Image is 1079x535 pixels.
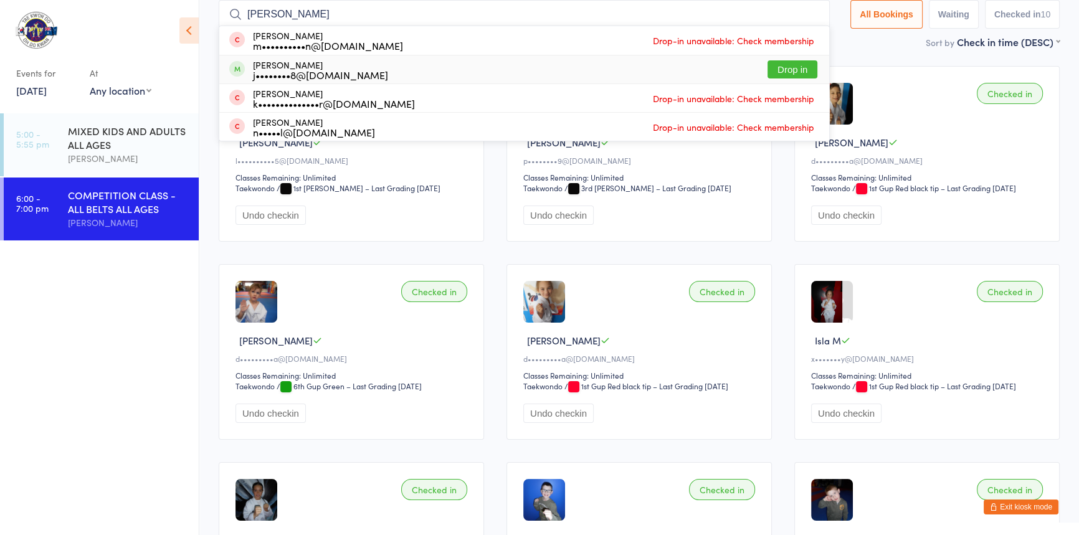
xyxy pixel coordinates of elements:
span: / 1st [PERSON_NAME] – Last Grading [DATE] [277,182,440,193]
time: 6:00 - 7:00 pm [16,193,49,213]
button: Undo checkin [235,404,306,423]
button: Undo checkin [811,404,882,423]
img: image1644396945.png [235,281,277,323]
div: d•••••••••a@[DOMAIN_NAME] [235,353,471,364]
span: / 1st Gup Red black tip – Last Grading [DATE] [564,381,728,391]
div: n•••••l@[DOMAIN_NAME] [253,127,375,137]
span: / 3rd [PERSON_NAME] – Last Grading [DATE] [564,182,731,193]
button: Undo checkin [523,206,594,225]
div: Classes Remaining: Unlimited [235,172,471,182]
img: image1622259551.png [811,83,853,125]
button: Drop in [768,60,817,78]
img: Taekwondo Oh Do Kwan Port Kennedy [12,9,59,50]
span: [PERSON_NAME] [239,334,313,347]
div: Taekwondo [811,182,850,193]
div: [PERSON_NAME] [253,31,403,50]
div: Taekwondo [523,381,563,391]
div: At [90,63,151,83]
div: Checked in [977,83,1043,104]
div: [PERSON_NAME] [68,215,188,230]
span: [PERSON_NAME] [527,136,601,149]
div: Checked in [401,281,467,302]
a: 6:00 -7:00 pmCOMPETITION CLASS - ALL BELTS ALL AGES[PERSON_NAME] [4,178,199,240]
div: Classes Remaining: Unlimited [235,370,471,381]
div: d•••••••••a@[DOMAIN_NAME] [523,353,759,364]
div: Checked in [689,479,755,500]
span: Drop-in unavailable: Check membership [650,89,817,108]
div: Checked in [977,479,1043,500]
span: [PERSON_NAME] [527,334,601,347]
button: Undo checkin [811,206,882,225]
div: Taekwondo [811,381,850,391]
button: Exit kiosk mode [984,499,1058,514]
div: Classes Remaining: Unlimited [811,172,1047,182]
img: image1635327187.png [811,479,853,521]
div: Classes Remaining: Unlimited [523,172,759,182]
div: x•••••••y@[DOMAIN_NAME] [811,353,1047,364]
div: COMPETITION CLASS - ALL BELTS ALL AGES [68,188,188,215]
img: image1620728958.png [235,479,277,521]
div: Check in time (DESC) [957,35,1060,49]
button: Undo checkin [235,206,306,225]
div: l••••••••••5@[DOMAIN_NAME] [235,155,471,166]
div: [PERSON_NAME] [253,88,415,108]
div: j••••••••8@[DOMAIN_NAME] [253,70,388,80]
span: Drop-in unavailable: Check membership [650,118,817,136]
div: m••••••••••n@[DOMAIN_NAME] [253,40,403,50]
div: d•••••••••a@[DOMAIN_NAME] [811,155,1047,166]
div: [PERSON_NAME] [253,117,375,137]
span: [PERSON_NAME] [815,136,888,149]
div: 10 [1040,9,1050,19]
a: [DATE] [16,83,47,97]
time: 5:00 - 5:55 pm [16,129,49,149]
div: Checked in [977,281,1043,302]
div: Taekwondo [235,381,275,391]
span: Drop-in unavailable: Check membership [650,31,817,50]
div: k••••••••••••••r@[DOMAIN_NAME] [253,98,415,108]
div: MIXED KIDS AND ADULTS ALL AGES [68,124,188,151]
div: [PERSON_NAME] [68,151,188,166]
div: Checked in [401,479,467,500]
img: image1635327206.png [523,479,565,521]
span: / 1st Gup Red black tip – Last Grading [DATE] [852,381,1016,391]
img: image1579686073.png [811,281,842,323]
span: / 6th Gup Green – Last Grading [DATE] [277,381,422,391]
div: Events for [16,63,77,83]
div: Taekwondo [523,182,563,193]
span: Isla M [815,334,841,347]
div: p••••••••9@[DOMAIN_NAME] [523,155,759,166]
label: Sort by [926,36,954,49]
a: 5:00 -5:55 pmMIXED KIDS AND ADULTS ALL AGES[PERSON_NAME] [4,113,199,176]
div: Classes Remaining: Unlimited [811,370,1047,381]
div: Checked in [689,281,755,302]
button: Undo checkin [523,404,594,423]
img: image1622259459.png [523,281,565,323]
span: / 1st Gup Red black tip – Last Grading [DATE] [852,182,1016,193]
div: [PERSON_NAME] [253,60,388,80]
div: Any location [90,83,151,97]
span: [PERSON_NAME] [239,136,313,149]
div: Classes Remaining: Unlimited [523,370,759,381]
div: Taekwondo [235,182,275,193]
